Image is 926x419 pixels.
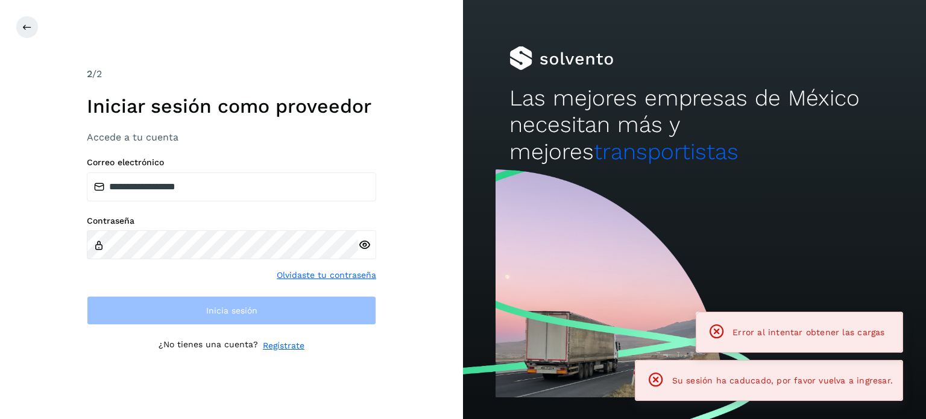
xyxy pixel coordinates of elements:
[206,306,257,315] span: Inicia sesión
[87,95,376,118] h1: Iniciar sesión como proveedor
[87,216,376,226] label: Contraseña
[87,68,92,80] span: 2
[263,339,304,352] a: Regístrate
[594,139,739,165] span: transportistas
[159,339,258,352] p: ¿No tienes una cuenta?
[87,67,376,81] div: /2
[732,327,884,337] span: Error al intentar obtener las cargas
[277,269,376,282] a: Olvidaste tu contraseña
[87,157,376,168] label: Correo electrónico
[87,131,376,143] h3: Accede a tu cuenta
[87,296,376,325] button: Inicia sesión
[509,85,880,165] h2: Las mejores empresas de México necesitan más y mejores
[672,376,893,385] span: Su sesión ha caducado, por favor vuelva a ingresar.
